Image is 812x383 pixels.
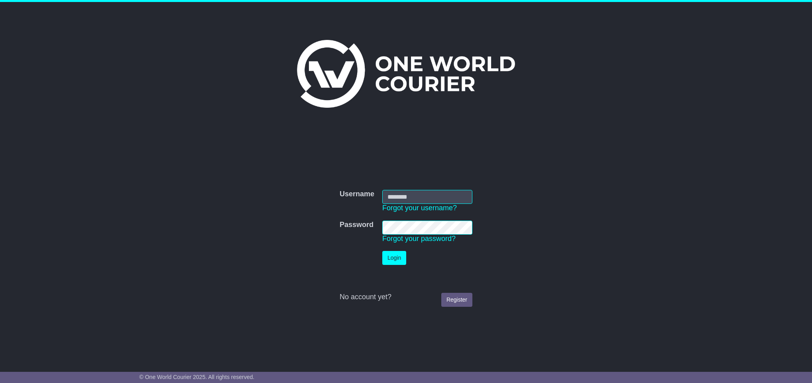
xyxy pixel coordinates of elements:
[140,374,255,380] span: © One World Courier 2025. All rights reserved.
[382,251,406,265] button: Login
[340,221,374,229] label: Password
[382,235,456,243] a: Forgot your password?
[340,293,472,302] div: No account yet?
[382,204,457,212] a: Forgot your username?
[340,190,374,199] label: Username
[441,293,472,307] a: Register
[297,40,515,108] img: One World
